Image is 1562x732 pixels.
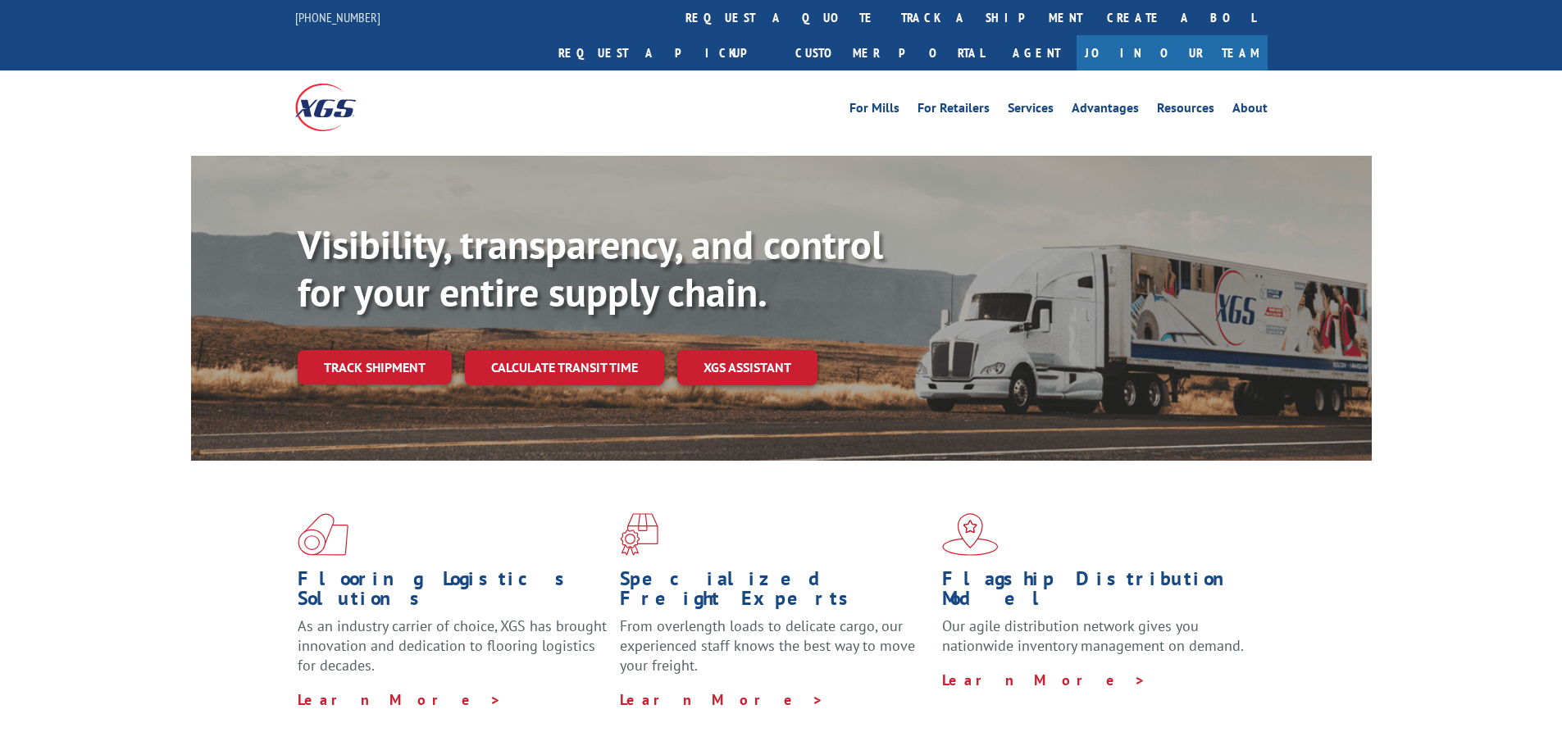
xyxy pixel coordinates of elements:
[298,616,607,675] span: As an industry carrier of choice, XGS has brought innovation and dedication to flooring logistics...
[1008,102,1054,120] a: Services
[298,350,452,384] a: Track shipment
[942,616,1244,655] span: Our agile distribution network gives you nationwide inventory management on demand.
[620,616,930,689] p: From overlength loads to delicate cargo, our experienced staff knows the best way to move your fr...
[849,102,899,120] a: For Mills
[1232,102,1268,120] a: About
[1072,102,1139,120] a: Advantages
[942,569,1252,616] h1: Flagship Distribution Model
[620,569,930,616] h1: Specialized Freight Experts
[465,350,664,385] a: Calculate transit time
[1077,35,1268,70] a: Join Our Team
[996,35,1077,70] a: Agent
[1157,102,1214,120] a: Resources
[783,35,996,70] a: Customer Portal
[677,350,817,385] a: XGS ASSISTANT
[918,102,990,120] a: For Retailers
[298,219,883,317] b: Visibility, transparency, and control for your entire supply chain.
[620,513,658,556] img: xgs-icon-focused-on-flooring-red
[298,690,502,709] a: Learn More >
[942,671,1146,689] a: Learn More >
[298,569,608,616] h1: Flooring Logistics Solutions
[942,513,999,556] img: xgs-icon-flagship-distribution-model-red
[620,690,824,709] a: Learn More >
[295,9,380,25] a: [PHONE_NUMBER]
[298,513,348,556] img: xgs-icon-total-supply-chain-intelligence-red
[546,35,783,70] a: Request a pickup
